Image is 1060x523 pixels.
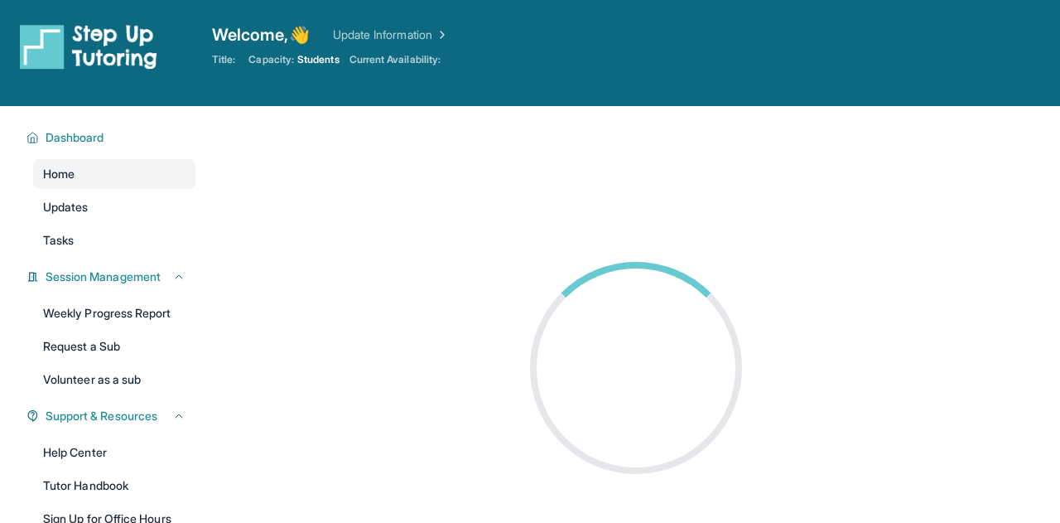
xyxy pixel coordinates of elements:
[43,166,75,182] span: Home
[39,269,185,285] button: Session Management
[432,27,449,43] img: Chevron Right
[46,408,157,424] span: Support & Resources
[33,225,195,255] a: Tasks
[212,23,310,46] span: Welcome, 👋
[33,365,195,395] a: Volunteer as a sub
[33,159,195,189] a: Home
[46,269,161,285] span: Session Management
[212,53,235,66] span: Title:
[33,298,195,328] a: Weekly Progress Report
[39,129,185,146] button: Dashboard
[33,471,195,501] a: Tutor Handbook
[33,438,195,467] a: Help Center
[43,232,74,249] span: Tasks
[333,27,449,43] a: Update Information
[33,332,195,361] a: Request a Sub
[46,129,104,146] span: Dashboard
[43,199,89,215] span: Updates
[33,192,195,222] a: Updates
[20,23,157,70] img: logo
[297,53,340,66] span: Students
[248,53,294,66] span: Capacity:
[39,408,185,424] button: Support & Resources
[349,53,441,66] span: Current Availability:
